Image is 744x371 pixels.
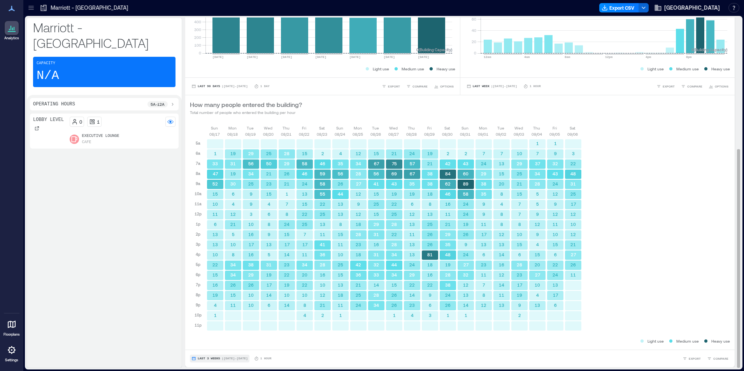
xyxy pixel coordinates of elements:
text: 29 [517,161,522,166]
text: 7 [518,212,521,217]
p: 08/20 [263,131,274,137]
text: 19 [230,171,236,176]
span: OPTIONS [440,84,454,89]
text: 11 [212,212,218,217]
text: 48 [570,171,576,176]
text: [DATE] [349,55,361,59]
p: 6a [196,150,200,156]
text: 34 [535,171,540,176]
p: 08/25 [353,131,363,137]
text: 15 [499,171,504,176]
text: 6 [411,201,414,206]
text: 1 [214,151,217,156]
text: 4 [500,201,503,206]
p: 09/02 [496,131,506,137]
text: 60 [463,171,469,176]
text: 8am [565,55,570,59]
p: Fri [302,125,306,131]
p: Wed [264,125,272,131]
text: 28 [356,171,361,176]
p: Settings [5,358,18,362]
text: 46 [445,191,451,196]
p: 09/06 [567,131,578,137]
text: 12 [230,212,236,217]
text: [DATE] [281,55,292,59]
text: 15 [374,151,379,156]
p: Tue [372,125,379,131]
text: 2 [447,151,449,156]
text: 75 [392,161,397,166]
text: 9 [536,212,539,217]
text: 13 [409,222,415,227]
text: 15 [374,212,379,217]
text: 56 [374,171,379,176]
p: How many people entered the building? [190,100,302,109]
text: 38 [427,181,433,186]
tspan: 0 [199,51,201,55]
text: 57 [410,161,415,166]
p: 1 [97,119,100,125]
text: 21 [391,151,397,156]
text: 10 [212,201,218,206]
text: 8pm [686,55,692,59]
tspan: 20 [471,39,476,44]
text: 22 [391,201,397,206]
tspan: 40 [471,28,476,33]
text: 34 [356,161,361,166]
tspan: 400 [194,19,201,24]
text: 52 [212,181,218,186]
text: 12 [570,212,576,217]
p: 08/30 [442,131,453,137]
p: Thu [533,125,540,131]
p: Operating Hours [33,101,75,107]
text: 38 [481,181,486,186]
p: 11a [195,201,202,207]
p: 1 Hour [530,84,541,89]
text: 56 [338,171,343,176]
p: Sun [211,125,218,131]
text: 25 [427,222,433,227]
text: 9 [483,212,485,217]
span: COMPARE [713,356,728,361]
p: Marriott - [GEOGRAPHIC_DATA] [51,4,128,12]
text: 24 [409,151,415,156]
text: 12 [356,191,361,196]
text: 31 [230,161,236,166]
text: 43 [391,181,397,186]
text: 29 [248,151,254,156]
button: Export CSV [599,3,639,12]
text: 7 [518,201,521,206]
p: Tue [497,125,504,131]
text: 13 [338,201,343,206]
text: 28 [535,181,540,186]
span: EXPORT [689,356,701,361]
text: 20 [499,181,504,186]
span: COMPARE [412,84,428,89]
p: N/A [37,68,59,84]
text: 13 [212,232,218,237]
text: 6 [268,212,270,217]
p: Heavy use [711,66,730,72]
text: 19 [427,151,433,156]
text: 28 [391,222,397,227]
text: 59 [320,171,325,176]
text: 4 [232,201,235,206]
text: 42 [445,161,451,166]
text: 19 [230,151,236,156]
text: 25 [517,171,522,176]
text: 11 [445,212,451,217]
text: 89 [463,181,469,186]
text: 50 [266,161,272,166]
text: 62 [445,181,451,186]
text: 8 [500,222,503,227]
text: 31 [570,181,576,186]
text: 25 [320,212,325,217]
text: 28 [284,151,290,156]
p: Light use [373,66,389,72]
p: Tue [247,125,254,131]
text: 15 [212,191,218,196]
p: 08/18 [227,131,238,137]
button: [GEOGRAPHIC_DATA] [652,2,722,14]
text: 19 [391,191,397,196]
text: 35 [409,181,415,186]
